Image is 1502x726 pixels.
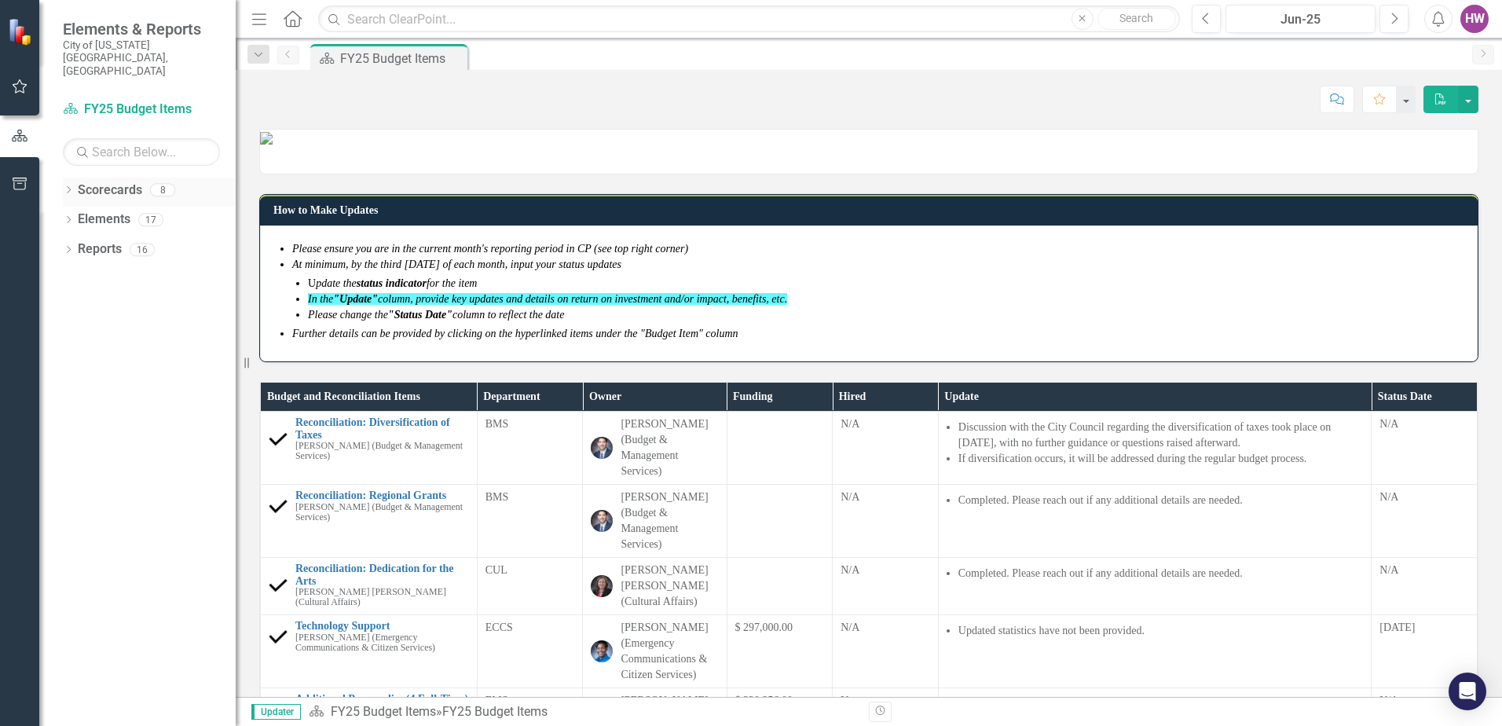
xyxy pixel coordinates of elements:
[1372,485,1478,558] td: Double-Click to Edit
[1372,558,1478,615] td: Double-Click to Edit
[841,564,859,576] span: N/A
[130,243,155,256] div: 16
[938,485,1372,558] td: Double-Click to Edit
[292,328,738,339] em: Further details can be provided by clicking on the hyperlinked items under the "Budget Item" column
[295,693,469,705] a: Additional Paramedics (4 Full-Time)
[63,138,220,166] input: Search Below...
[591,437,613,459] img: Kevin Chatellier
[269,576,288,595] img: Completed
[958,623,1364,639] li: Updated statistics have not been provided.
[295,502,469,522] small: [PERSON_NAME] (Budget & Management Services)
[938,412,1372,485] td: Double-Click to Edit
[841,418,859,430] span: N/A
[958,696,1364,712] li: Completed.
[1231,10,1370,29] div: Jun-25
[841,621,859,633] span: N/A
[621,416,718,479] div: [PERSON_NAME] (Budget & Management Services)
[485,621,513,633] span: ECCS
[938,558,1372,615] td: Double-Click to Edit
[388,309,452,321] strong: "Status Date"
[958,420,1364,451] li: Discussion with the City Council regarding the diversification of taxes took place on [DATE], wit...
[308,309,564,321] em: Please change the column to reflect the date
[273,204,1470,216] h3: How to Make Updates
[485,564,507,576] span: CUL
[78,240,122,258] a: Reports
[1372,412,1478,485] td: Double-Click to Edit
[735,695,793,706] span: $ 320,356.00
[841,695,856,706] span: Yes
[292,258,621,270] em: At minimum, by the third [DATE] of each month, input your status updates
[295,441,469,461] small: [PERSON_NAME] (Budget & Management Services)
[63,20,220,38] span: Elements & Reports
[958,493,1364,508] li: Completed. Please reach out if any additional details are needed.
[295,416,469,441] a: Reconciliation: Diversification of Taxes
[1119,12,1153,24] span: Search
[621,563,718,610] div: [PERSON_NAME] [PERSON_NAME] (Cultural Affairs)
[1379,416,1469,432] div: N/A
[621,489,718,552] div: [PERSON_NAME] (Budget & Management Services)
[485,418,509,430] span: BMS
[261,485,478,558] td: Double-Click to Edit Right Click for Context Menu
[841,491,859,503] span: N/A
[308,293,787,305] em: In the column, provide key updates and details on return on investment and/or impact, benefits, etc.
[295,632,469,653] small: [PERSON_NAME] (Emergency Communications & Citizen Services)
[316,277,477,289] span: pdate the for the item
[261,412,478,485] td: Double-Click to Edit Right Click for Context Menu
[938,615,1372,688] td: Double-Click to Edit
[292,243,688,255] span: Please ensure you are in the current month's reporting period in CP (see top right corner)
[260,132,273,145] img: mceclip2%20v7.png
[78,181,142,200] a: Scorecards
[251,704,301,720] span: Updater
[1460,5,1489,33] button: HW
[138,213,163,226] div: 17
[735,621,793,633] span: $ 297,000.00
[357,277,427,289] strong: status indicator
[63,101,220,119] a: FY25 Budget Items
[1449,673,1486,710] div: Open Intercom Messenger
[308,277,477,289] span: U
[1379,563,1469,578] div: N/A
[333,293,378,305] strong: "Update"
[309,703,857,721] div: »
[958,451,1364,467] li: If diversification occurs, it will be addressed during the regular budget process.
[621,620,718,683] div: [PERSON_NAME] (Emergency Communications & Citizen Services)
[261,558,478,615] td: Double-Click to Edit Right Click for Context Menu
[63,38,220,77] small: City of [US_STATE][GEOGRAPHIC_DATA], [GEOGRAPHIC_DATA]
[591,640,613,662] img: Jada Lee
[485,695,508,706] span: EMS
[485,491,509,503] span: BMS
[958,566,1364,581] li: Completed. Please reach out if any additional details are needed.
[295,489,469,501] a: Reconciliation: Regional Grants
[295,620,469,632] a: Technology Support
[1379,489,1469,505] div: N/A
[1379,621,1415,633] span: [DATE]
[1097,8,1176,30] button: Search
[442,704,548,719] div: FY25 Budget Items
[295,587,469,607] small: [PERSON_NAME] [PERSON_NAME] (Cultural Affairs)
[1225,5,1376,33] button: Jun-25
[295,563,469,587] a: Reconciliation: Dedication for the Arts
[340,49,463,68] div: FY25 Budget Items
[1379,693,1469,709] div: N/A
[269,627,288,646] img: Completed
[591,510,613,532] img: Kevin Chatellier
[331,704,436,719] a: FY25 Budget Items
[78,211,130,229] a: Elements
[269,497,288,515] img: Completed
[591,575,613,597] img: Emily Spruill Labows
[1372,615,1478,688] td: Double-Click to Edit
[150,183,175,196] div: 8
[261,615,478,688] td: Double-Click to Edit Right Click for Context Menu
[8,18,35,46] img: ClearPoint Strategy
[269,430,288,449] img: Completed
[318,5,1180,33] input: Search ClearPoint...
